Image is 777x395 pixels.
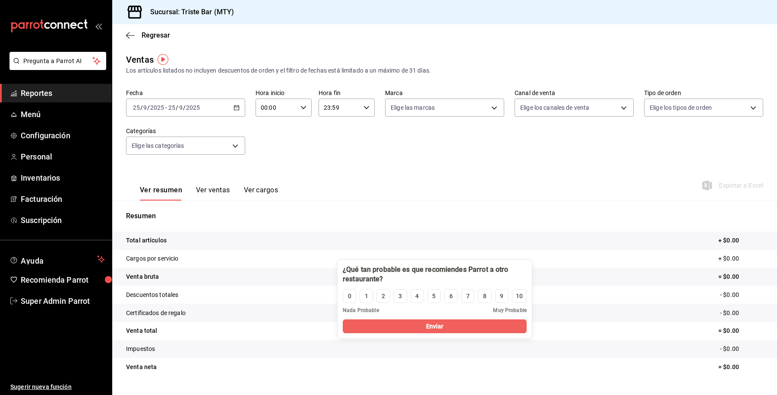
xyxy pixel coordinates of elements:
button: 10 [512,289,527,303]
input: -- [143,104,147,111]
label: Categorías [126,128,245,134]
p: = $0.00 [718,272,763,281]
span: / [140,104,143,111]
button: 9 [495,289,509,303]
button: Enviar [343,319,527,333]
div: 6 [449,292,453,301]
label: Hora fin [319,90,375,96]
button: 6 [444,289,458,303]
p: = $0.00 [718,363,763,372]
h3: Sucursal: Triste Bar (MTY) [143,7,234,17]
div: 7 [466,292,470,301]
label: Fecha [126,90,245,96]
div: 8 [483,292,486,301]
p: Cargos por servicio [126,254,179,263]
span: Enviar [426,322,444,331]
button: 5 [427,289,441,303]
label: Tipo de orden [644,90,763,96]
input: -- [179,104,183,111]
p: Certificados de regalo [126,309,186,318]
div: 4 [415,292,419,301]
p: Venta neta [126,363,157,372]
div: 10 [516,292,523,301]
img: Tooltip marker [158,54,168,65]
span: Super Admin Parrot [21,295,105,307]
p: - $0.00 [720,290,763,299]
div: ¿Qué tan probable es que recomiendes Parrot a otro restaurante? [343,265,527,284]
div: 2 [382,292,385,301]
button: 7 [461,289,474,303]
button: open_drawer_menu [95,22,102,29]
p: Venta bruta [126,272,159,281]
span: Facturación [21,193,105,205]
span: Suscripción [21,214,105,226]
span: - [165,104,167,111]
input: -- [168,104,176,111]
button: Regresar [126,31,170,39]
button: 8 [478,289,491,303]
button: 3 [394,289,407,303]
span: Nada Probable [343,306,379,314]
p: - $0.00 [720,309,763,318]
span: Elige los canales de venta [520,103,589,112]
button: 1 [360,289,373,303]
div: Ventas [126,53,154,66]
p: + $0.00 [718,236,763,245]
p: Venta total [126,326,157,335]
span: Sugerir nueva función [10,382,105,392]
div: 1 [365,292,368,301]
span: Ayuda [21,254,94,264]
span: Recomienda Parrot [21,274,105,286]
input: ---- [150,104,164,111]
p: Impuestos [126,344,155,354]
button: Ver ventas [196,186,230,201]
p: Total artículos [126,236,167,245]
div: Los artículos listados no incluyen descuentos de orden y el filtro de fechas está limitado a un m... [126,66,763,75]
button: 2 [376,289,390,303]
p: Descuentos totales [126,290,178,299]
span: Pregunta a Parrot AI [23,57,93,66]
input: ---- [186,104,200,111]
p: Resumen [126,211,763,221]
button: Ver resumen [140,186,182,201]
span: Configuración [21,130,105,141]
p: = $0.00 [718,326,763,335]
p: + $0.00 [718,254,763,263]
div: 9 [500,292,503,301]
span: Regresar [142,31,170,39]
span: / [183,104,186,111]
span: Menú [21,108,105,120]
span: Elige los tipos de orden [650,103,712,112]
span: Personal [21,151,105,162]
div: 3 [398,292,402,301]
button: Pregunta a Parrot AI [9,52,106,70]
span: Elige las marcas [391,103,435,112]
span: Inventarios [21,172,105,184]
div: navigation tabs [140,186,278,201]
span: / [176,104,178,111]
input: -- [133,104,140,111]
span: / [147,104,150,111]
span: Reportes [21,87,105,99]
button: 4 [411,289,424,303]
label: Hora inicio [256,90,312,96]
span: Muy Probable [493,306,527,314]
p: - $0.00 [720,344,763,354]
button: 0 [343,289,356,303]
button: Ver cargos [244,186,278,201]
label: Marca [385,90,504,96]
label: Canal de venta [515,90,634,96]
a: Pregunta a Parrot AI [6,63,106,72]
div: 5 [432,292,436,301]
span: Elige las categorías [132,141,184,150]
div: 0 [348,292,351,301]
